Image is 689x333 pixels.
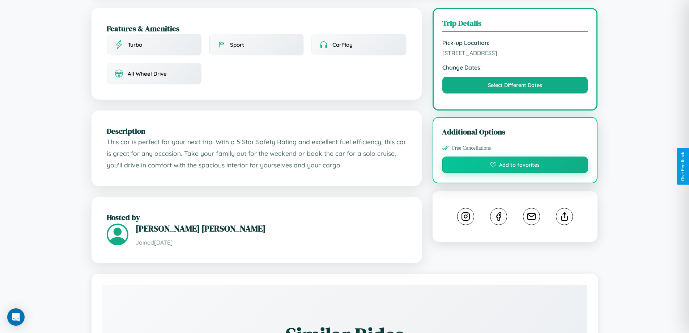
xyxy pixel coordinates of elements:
span: CarPlay [332,41,353,48]
strong: Pick-up Location: [442,39,588,46]
span: All Wheel Drive [128,70,167,77]
h2: Features & Amenities [107,23,407,34]
h3: Trip Details [442,18,588,32]
h3: [PERSON_NAME] [PERSON_NAME] [136,222,407,234]
h2: Hosted by [107,212,407,222]
h3: Additional Options [442,126,588,137]
div: Open Intercom Messenger [7,308,25,326]
p: This car is perfect for your next trip. With a 5 Star Safety Rating and excellent fuel efficiency... [107,136,407,171]
strong: Change Dates: [442,64,588,71]
p: Joined [DATE] [136,237,407,248]
span: [STREET_ADDRESS] [442,49,588,57]
span: Free Cancellations [452,145,491,151]
span: Turbo [128,41,142,48]
h2: Description [107,126,407,136]
button: Select Different Dates [442,77,588,93]
div: Give Feedback [680,152,685,181]
button: Add to favorites [442,157,588,173]
span: Sport [230,41,244,48]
